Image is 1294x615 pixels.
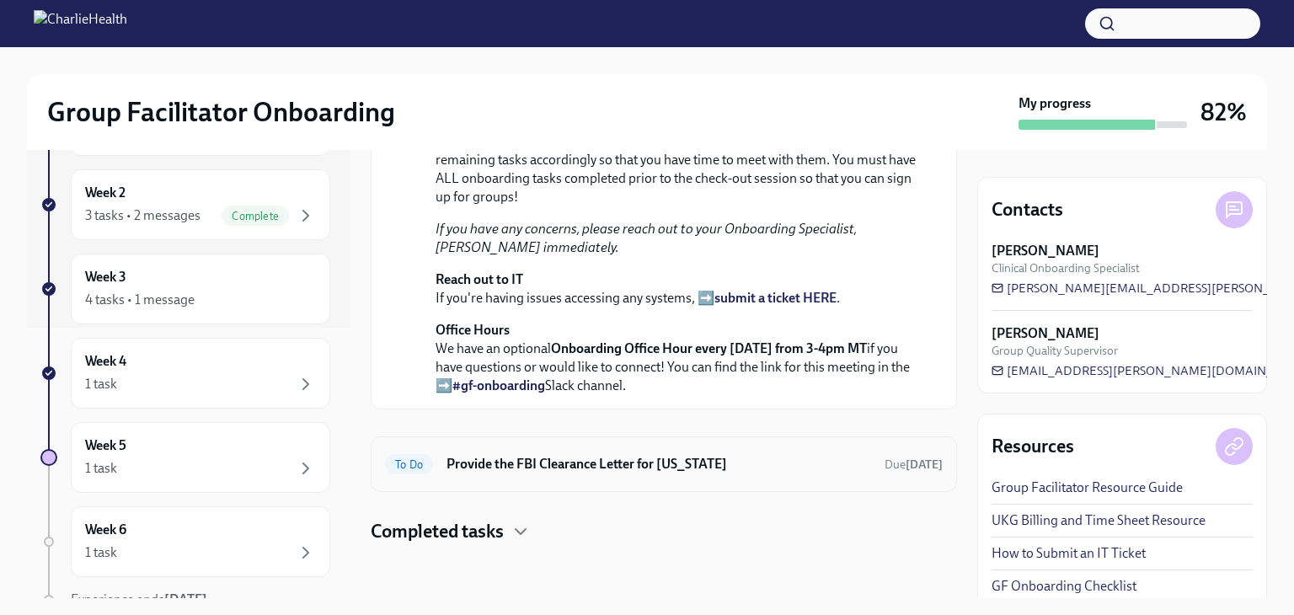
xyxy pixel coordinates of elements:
[992,479,1183,497] a: Group Facilitator Resource Guide
[992,434,1074,459] h4: Resources
[222,210,289,222] span: Complete
[385,451,943,478] a: To DoProvide the FBI Clearance Letter for [US_STATE]Due[DATE]
[40,254,330,324] a: Week 34 tasks • 1 message
[436,271,523,287] strong: Reach out to IT
[85,521,126,539] h6: Week 6
[85,352,126,371] h6: Week 4
[85,459,117,478] div: 1 task
[446,455,871,473] h6: Provide the FBI Clearance Letter for [US_STATE]
[47,95,395,129] h2: Group Facilitator Onboarding
[992,242,1099,260] strong: [PERSON_NAME]
[40,338,330,409] a: Week 41 task
[34,10,127,37] img: CharlieHealth
[436,114,916,206] p: Please note: You are required to meet with your Onboarding Specialist, [PERSON_NAME], for your fi...
[371,519,504,544] h4: Completed tasks
[436,322,510,338] strong: Office Hours
[992,260,1140,276] span: Clinical Onboarding Specialist
[85,543,117,562] div: 1 task
[992,324,1099,343] strong: [PERSON_NAME]
[1019,94,1091,113] strong: My progress
[906,457,943,472] strong: [DATE]
[371,519,957,544] div: Completed tasks
[992,343,1118,359] span: Group Quality Supervisor
[85,206,201,225] div: 3 tasks • 2 messages
[40,506,330,577] a: Week 61 task
[40,169,330,240] a: Week 23 tasks • 2 messagesComplete
[714,290,837,306] a: submit a ticket HERE
[436,321,916,395] p: We have an optional if you have questions or would like to connect! You can find the link for thi...
[436,221,857,255] em: If you have any concerns, please reach out to your Onboarding Specialist, [PERSON_NAME] immediately.
[992,197,1063,222] h4: Contacts
[71,591,207,607] span: Experience ends
[85,436,126,455] h6: Week 5
[85,375,117,393] div: 1 task
[452,377,545,393] a: #gf-onboarding
[85,268,126,286] h6: Week 3
[436,270,916,307] p: If you're having issues accessing any systems, ➡️ .
[385,458,433,471] span: To Do
[1200,97,1247,127] h3: 82%
[885,457,943,473] span: September 23rd, 2025 10:00
[885,457,943,472] span: Due
[992,577,1136,596] a: GF Onboarding Checklist
[992,511,1206,530] a: UKG Billing and Time Sheet Resource
[85,184,126,202] h6: Week 2
[85,291,195,309] div: 4 tasks • 1 message
[992,544,1146,563] a: How to Submit an IT Ticket
[164,591,207,607] strong: [DATE]
[551,340,867,356] strong: Onboarding Office Hour every [DATE] from 3-4pm MT
[40,422,330,493] a: Week 51 task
